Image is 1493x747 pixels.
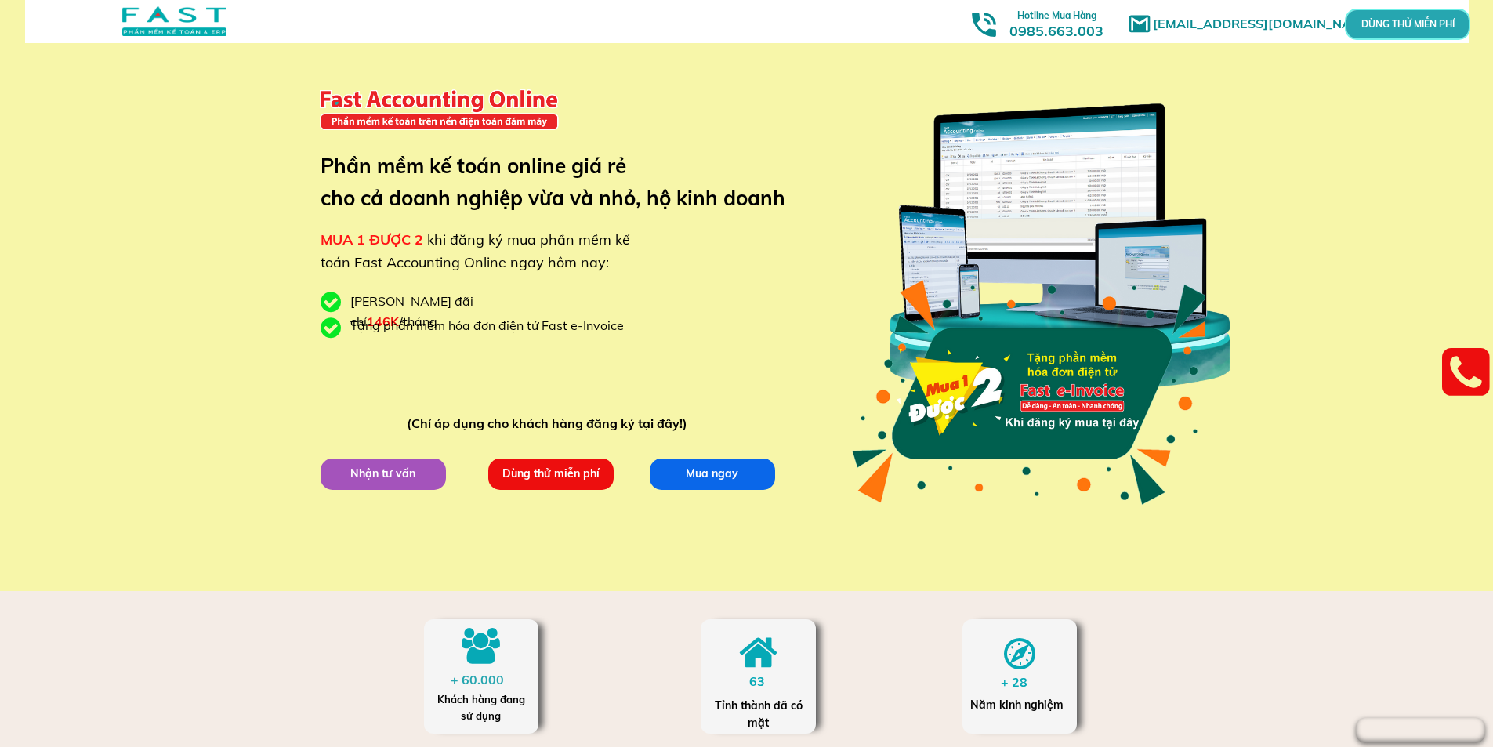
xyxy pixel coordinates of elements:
[320,458,445,489] p: Nhận tư vấn
[321,230,630,271] span: khi đăng ký mua phần mềm kế toán Fast Accounting Online ngay hôm nay:
[1153,14,1384,34] h1: [EMAIL_ADDRESS][DOMAIN_NAME]
[1389,20,1426,28] p: DÙNG THỬ MIỄN PHÍ
[1017,9,1096,21] span: Hotline Mua Hàng
[713,697,804,732] div: Tỉnh thành đã có mặt
[970,696,1068,713] div: Năm kinh nghiệm
[407,414,694,434] div: (Chỉ áp dụng cho khách hàng đăng ký tại đây!)
[432,691,530,724] div: Khách hàng đang sử dụng
[321,230,423,248] span: MUA 1 ĐƯỢC 2
[350,292,554,332] div: [PERSON_NAME] đãi chỉ /tháng
[749,672,780,692] div: 63
[649,458,774,489] p: Mua ngay
[487,458,613,489] p: Dùng thử miễn phí
[367,314,399,329] span: 146K
[321,150,809,215] h3: Phần mềm kế toán online giá rẻ cho cả doanh nghiệp vừa và nhỏ, hộ kinh doanh
[1001,673,1042,693] div: + 28
[350,316,636,336] div: Tặng phần mềm hóa đơn điện tử Fast e-Invoice
[992,5,1121,39] h3: 0985.663.003
[451,670,512,691] div: + 60.000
